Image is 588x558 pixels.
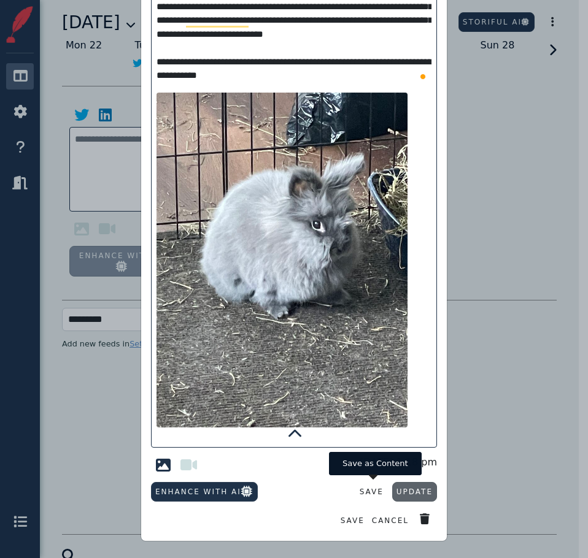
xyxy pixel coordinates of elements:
[356,483,387,501] button: Save
[151,482,258,502] button: Enhance with AI
[349,455,437,470] span: [DATE] 1:18 pm
[368,511,412,530] button: Cancel
[392,482,437,502] button: Update
[337,511,368,530] button: Save
[157,93,408,427] img: It’s National Bunny Day — and yes, we have a bunny! The pet for our daughter has become our famil...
